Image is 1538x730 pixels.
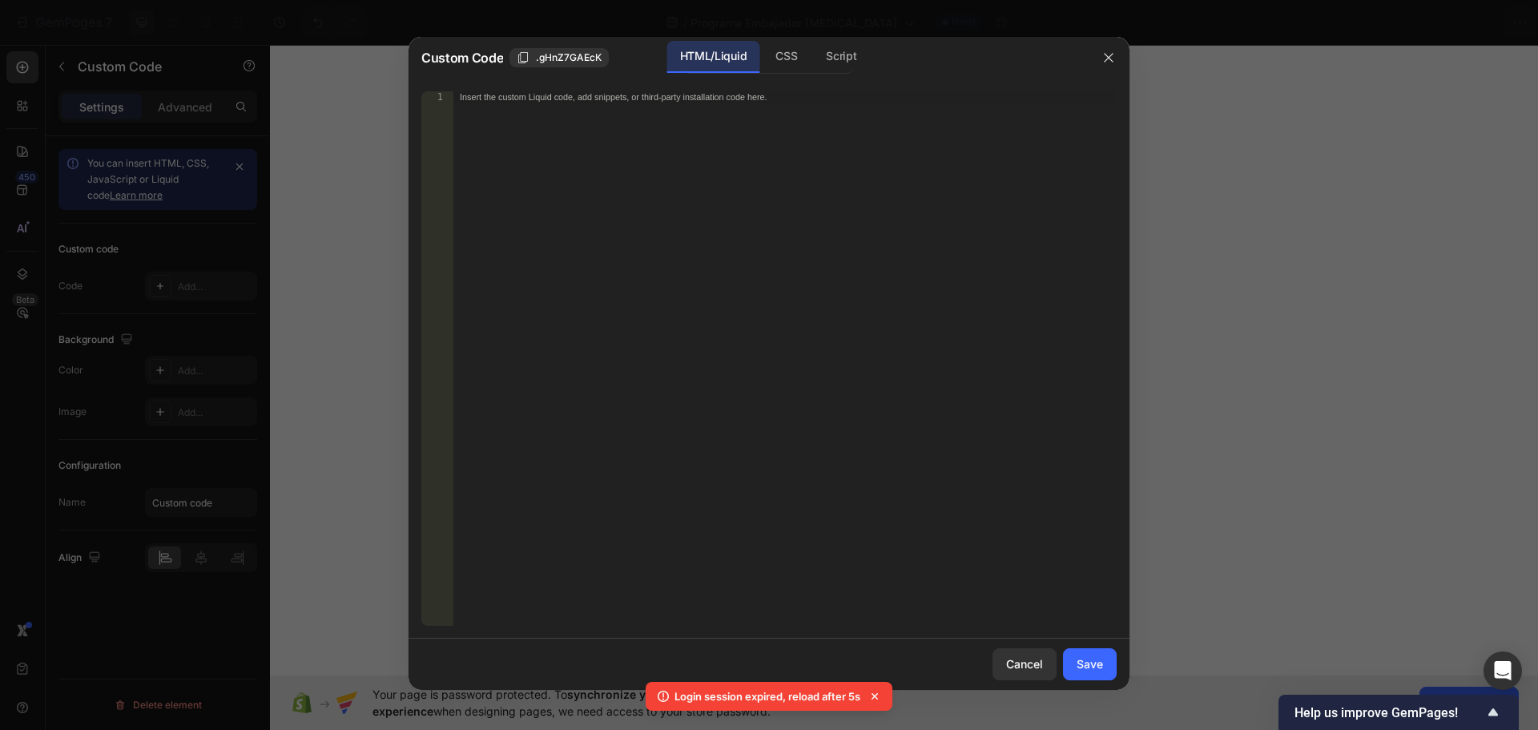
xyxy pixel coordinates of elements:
div: Cancel [1006,655,1043,672]
div: Save [1077,655,1103,672]
button: .gHnZ7GAEcK [509,48,609,67]
div: Insert the custom Liquid code, add snippets, or third-party installation code here. [460,91,1044,102]
div: Open Intercom Messenger [1484,651,1522,690]
span: Help us improve GemPages! [1294,705,1484,720]
div: Script [813,41,869,73]
div: CSS [763,41,810,73]
div: 1 [421,91,453,103]
span: .gHnZ7GAEcK [536,50,602,65]
span: Custom Code [421,48,503,67]
p: Login session expired, reload after 5s [674,688,860,704]
button: Cancel [992,648,1057,680]
div: HTML/Liquid [667,41,759,73]
button: Show survey - Help us improve GemPages! [1294,703,1503,722]
button: Save [1063,648,1117,680]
